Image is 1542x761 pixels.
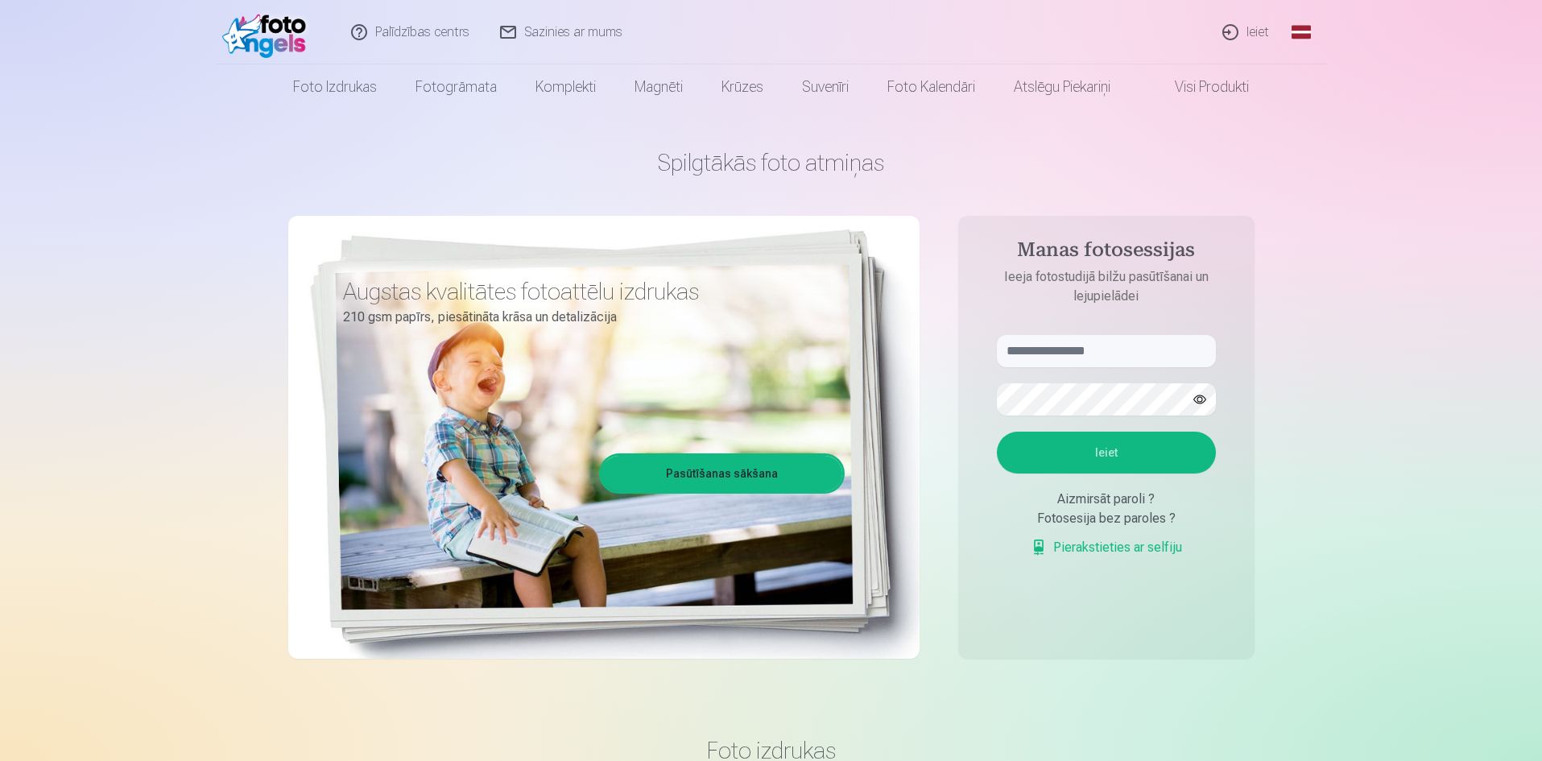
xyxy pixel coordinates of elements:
[981,267,1232,306] p: Ieeja fotostudijā bilžu pasūtīšanai un lejupielādei
[997,490,1216,509] div: Aizmirsāt paroli ?
[1031,538,1182,557] a: Pierakstieties ar selfiju
[997,509,1216,528] div: Fotosesija bez paroles ?
[994,64,1130,110] a: Atslēgu piekariņi
[783,64,868,110] a: Suvenīri
[602,456,842,491] a: Pasūtīšanas sākšana
[343,277,833,306] h3: Augstas kvalitātes fotoattēlu izdrukas
[1130,64,1268,110] a: Visi produkti
[274,64,396,110] a: Foto izdrukas
[396,64,516,110] a: Fotogrāmata
[222,6,315,58] img: /fa1
[615,64,702,110] a: Magnēti
[868,64,994,110] a: Foto kalendāri
[997,432,1216,474] button: Ieiet
[981,238,1232,267] h4: Manas fotosessijas
[343,306,833,329] p: 210 gsm papīrs, piesātināta krāsa un detalizācija
[516,64,615,110] a: Komplekti
[702,64,783,110] a: Krūzes
[288,148,1255,177] h1: Spilgtākās foto atmiņas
